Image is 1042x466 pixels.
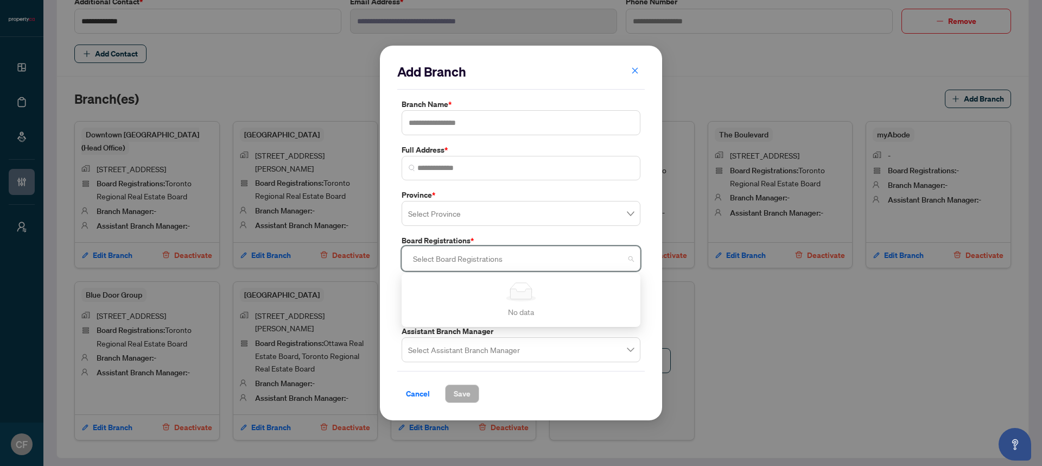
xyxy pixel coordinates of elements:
[402,189,640,201] label: Province
[406,385,430,402] span: Cancel
[631,67,639,74] span: close
[397,63,645,80] h2: Add Branch
[397,385,439,403] button: Cancel
[445,385,479,403] button: Save
[415,306,627,318] div: No data
[402,235,640,247] label: Board Registrations
[402,325,640,337] label: Assistant Branch Manager
[999,428,1031,461] button: Open asap
[402,98,640,110] label: Branch Name
[409,165,415,171] img: search_icon
[402,144,640,156] label: Full Address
